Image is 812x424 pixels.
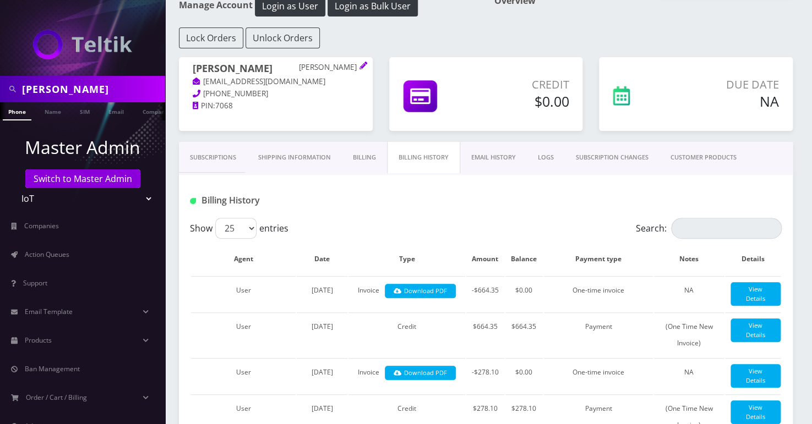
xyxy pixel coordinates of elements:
[193,76,325,87] a: [EMAIL_ADDRESS][DOMAIN_NAME]
[22,79,162,100] input: Search in Company
[312,404,333,413] span: [DATE]
[103,102,129,119] a: Email
[654,276,724,311] td: NA
[544,243,653,275] th: Payment type
[191,312,296,357] td: User
[544,312,653,357] td: Payment
[247,142,342,173] a: Shipping Information
[25,169,140,188] a: Switch to Master Admin
[342,142,387,173] a: Billing
[215,101,233,111] span: 7068
[674,76,779,93] p: Due Date
[385,284,456,299] a: Download PDF
[25,307,73,316] span: Email Template
[674,93,779,109] h5: NA
[191,276,296,311] td: User
[215,218,257,239] select: Showentries
[731,318,781,342] a: View Details
[25,364,80,373] span: Ban Management
[466,358,504,393] td: -$278.10
[387,142,460,173] a: Billing History
[731,400,781,424] a: View Details
[23,278,47,288] span: Support
[297,243,347,275] th: Date
[671,218,782,239] input: Search:
[466,276,504,311] td: -$664.35
[479,93,569,109] h5: $0.00
[348,276,465,311] td: Invoice
[348,243,465,275] th: Type
[24,221,59,230] span: Companies
[203,89,268,98] span: [PHONE_NUMBER]
[312,367,333,377] span: [DATE]
[565,142,660,173] a: SUBSCRIPTION CHANGES
[731,282,781,306] a: View Details
[544,358,653,393] td: One-time invoice
[385,366,456,381] a: Download PDF
[190,218,288,239] label: Show entries
[348,358,465,393] td: Invoice
[193,63,359,76] h1: [PERSON_NAME]
[725,243,781,275] th: Details
[312,285,333,295] span: [DATE]
[479,76,569,93] p: Credit
[191,358,296,393] td: User
[137,102,174,119] a: Company
[654,312,724,357] td: (One Time New Invoice)
[654,243,724,275] th: Notes
[636,218,782,239] label: Search:
[312,322,333,331] span: [DATE]
[348,312,465,357] td: Credit
[179,27,243,48] button: Lock Orders
[527,142,565,173] a: LOGS
[74,102,95,119] a: SIM
[3,102,31,120] a: Phone
[505,358,543,393] td: $0.00
[179,142,247,173] a: Subscriptions
[466,243,504,275] th: Amount
[460,142,527,173] a: EMAIL HISTORY
[25,335,52,345] span: Products
[191,243,296,275] th: Agent
[731,364,781,388] a: View Details
[39,102,67,119] a: Name
[299,63,359,73] p: [PERSON_NAME]
[193,101,215,112] a: PIN:
[505,312,543,357] td: $664.35
[33,30,132,59] img: IoT
[466,312,504,357] td: $664.35
[505,243,543,275] th: Balance
[505,276,543,311] td: $0.00
[25,250,69,259] span: Action Queues
[190,195,376,206] h1: Billing History
[660,142,748,173] a: CUSTOMER PRODUCTS
[246,27,320,48] button: Unlock Orders
[544,276,653,311] td: One-time invoice
[654,358,724,393] td: NA
[26,393,87,402] span: Order / Cart / Billing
